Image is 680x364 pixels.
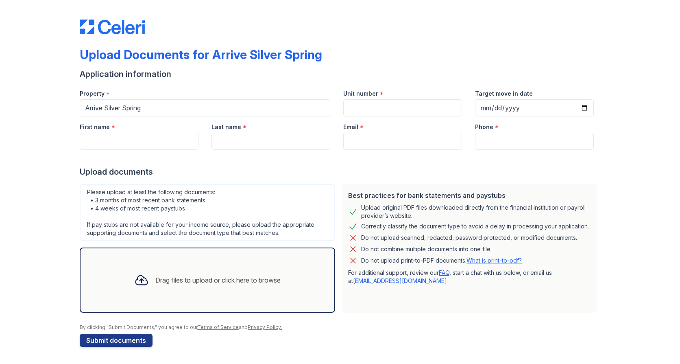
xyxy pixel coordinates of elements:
div: Upload Documents for Arrive Silver Spring [80,47,322,62]
div: Do not upload scanned, redacted, password protected, or modified documents. [361,233,577,243]
div: Application information [80,68,600,80]
div: Please upload at least the following documents: • 3 months of most recent bank statements • 4 wee... [80,184,335,241]
button: Submit documents [80,334,153,347]
div: Best practices for bank statements and paystubs [348,191,591,200]
a: [EMAIL_ADDRESS][DOMAIN_NAME] [353,277,447,284]
label: Email [343,123,358,131]
div: Upload original PDF files downloaded directly from the financial institution or payroll provider’... [361,204,591,220]
div: Drag files to upload or click here to browse [155,275,281,285]
div: Correctly classify the document type to avoid a delay in processing your application. [361,221,589,231]
label: Last name [211,123,241,131]
a: Privacy Policy. [248,324,282,330]
p: Do not upload print-to-PDF documents. [361,257,522,265]
label: Phone [475,123,493,131]
img: CE_Logo_Blue-a8612792a0a2168367f1c8372b55b34899dd931a85d93a1a3d3e32e68fde9ad4.png [80,20,145,34]
p: For additional support, review our , start a chat with us below, or email us at [348,269,591,285]
a: Terms of Service [197,324,239,330]
label: Target move in date [475,90,533,98]
div: By clicking "Submit Documents," you agree to our and [80,324,600,331]
label: Unit number [343,90,378,98]
div: Do not combine multiple documents into one file. [361,244,492,254]
a: FAQ [439,269,449,276]
a: What is print-to-pdf? [466,257,522,264]
label: First name [80,123,110,131]
label: Property [80,90,105,98]
div: Upload documents [80,166,600,178]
